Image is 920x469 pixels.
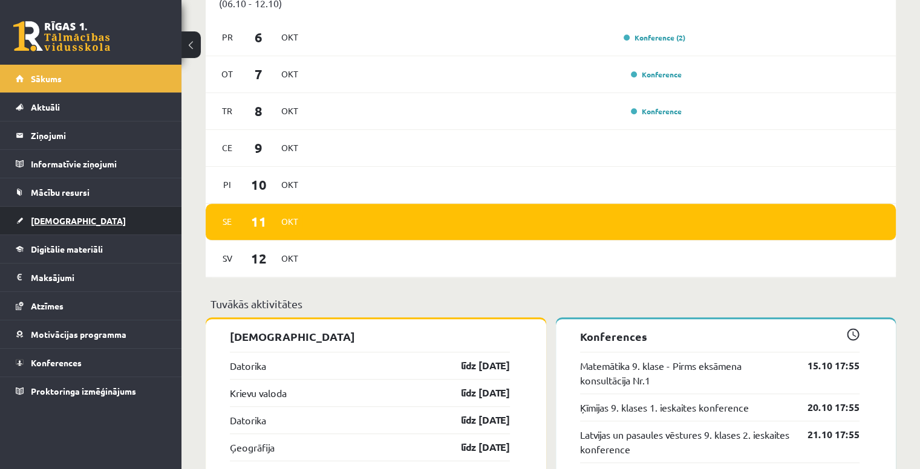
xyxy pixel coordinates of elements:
[230,358,266,373] a: Datorika
[215,102,240,120] span: Tr
[16,207,166,234] a: [DEMOGRAPHIC_DATA]
[31,329,126,340] span: Motivācijas programma
[240,212,278,231] span: 11
[215,138,240,157] span: Ce
[31,244,103,254] span: Digitālie materiāli
[631,70,682,79] a: Konference
[16,377,166,405] a: Proktoringa izmēģinājums
[210,296,891,312] p: Tuvākās aktivitātes
[277,138,302,157] span: Okt
[16,178,166,206] a: Mācību resursi
[277,175,302,194] span: Okt
[277,28,302,47] span: Okt
[580,328,860,344] p: Konferences
[440,386,510,400] a: līdz [DATE]
[31,300,64,311] span: Atzīmes
[31,73,62,84] span: Sākums
[631,106,682,116] a: Konference
[277,65,302,83] span: Okt
[16,235,166,263] a: Digitālie materiāli
[789,400,860,415] a: 20.10 17:55
[31,102,60,112] span: Aktuāli
[16,264,166,291] a: Maksājumi
[240,248,278,268] span: 12
[31,357,82,368] span: Konferences
[215,212,240,231] span: Se
[31,386,136,396] span: Proktoringa izmēģinājums
[31,150,166,178] legend: Informatīvie ziņojumi
[16,121,166,149] a: Ziņojumi
[277,212,302,231] span: Okt
[230,440,275,454] a: Ģeogrāfija
[16,150,166,178] a: Informatīvie ziņojumi
[580,358,790,387] a: Matemātika 9. klase - Pirms eksāmena konsultācija Nr.1
[215,28,240,47] span: Pr
[31,215,126,226] span: [DEMOGRAPHIC_DATA]
[440,440,510,454] a: līdz [DATE]
[215,249,240,268] span: Sv
[277,249,302,268] span: Okt
[230,413,266,427] a: Datorika
[31,264,166,291] legend: Maksājumi
[31,187,90,198] span: Mācību resursi
[789,358,860,373] a: 15.10 17:55
[240,101,278,121] span: 8
[240,64,278,84] span: 7
[16,349,166,377] a: Konferences
[440,358,510,373] a: līdz [DATE]
[624,33,685,42] a: Konference (2)
[16,320,166,348] a: Motivācijas programma
[580,400,749,415] a: Ķīmijas 9. klases 1. ieskaites konference
[31,121,166,149] legend: Ziņojumi
[16,93,166,121] a: Aktuāli
[215,175,240,194] span: Pi
[440,413,510,427] a: līdz [DATE]
[215,65,240,83] span: Ot
[580,427,790,456] a: Latvijas un pasaules vēstures 9. klases 2. ieskaites konference
[230,386,287,400] a: Krievu valoda
[240,138,278,158] span: 9
[13,21,110,51] a: Rīgas 1. Tālmācības vidusskola
[230,328,510,344] p: [DEMOGRAPHIC_DATA]
[277,102,302,120] span: Okt
[16,292,166,320] a: Atzīmes
[240,175,278,195] span: 10
[16,65,166,92] a: Sākums
[789,427,860,442] a: 21.10 17:55
[240,27,278,47] span: 6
